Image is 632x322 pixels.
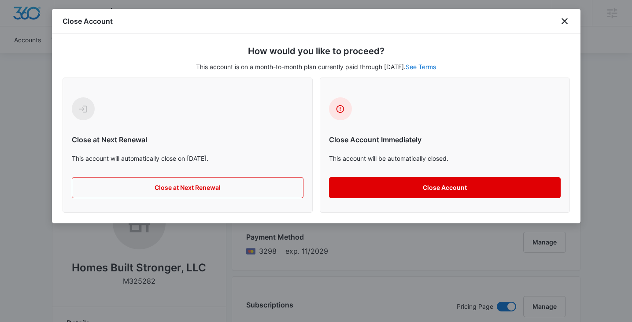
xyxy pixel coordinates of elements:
div: Domain Overview [33,52,79,58]
h6: Close Account Immediately [329,134,561,145]
div: Domain: [DOMAIN_NAME] [23,23,97,30]
h5: How would you like to proceed? [63,44,570,58]
img: website_grey.svg [14,23,21,30]
div: v 4.0.25 [25,14,43,21]
button: Close Account [329,177,561,198]
div: Keywords by Traffic [97,52,148,58]
p: This account will be automatically closed. [329,154,561,163]
button: Close at Next Renewal [72,177,303,198]
img: logo_orange.svg [14,14,21,21]
p: This account will automatically close on [DATE]. [72,154,303,163]
button: close [559,16,570,26]
h1: Close Account [63,16,113,26]
img: tab_domain_overview_orange.svg [24,51,31,58]
img: tab_keywords_by_traffic_grey.svg [88,51,95,58]
h6: Close at Next Renewal [72,134,303,145]
a: See Terms [406,63,436,70]
p: This account is on a month-to-month plan currently paid through [DATE]. [63,62,570,71]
